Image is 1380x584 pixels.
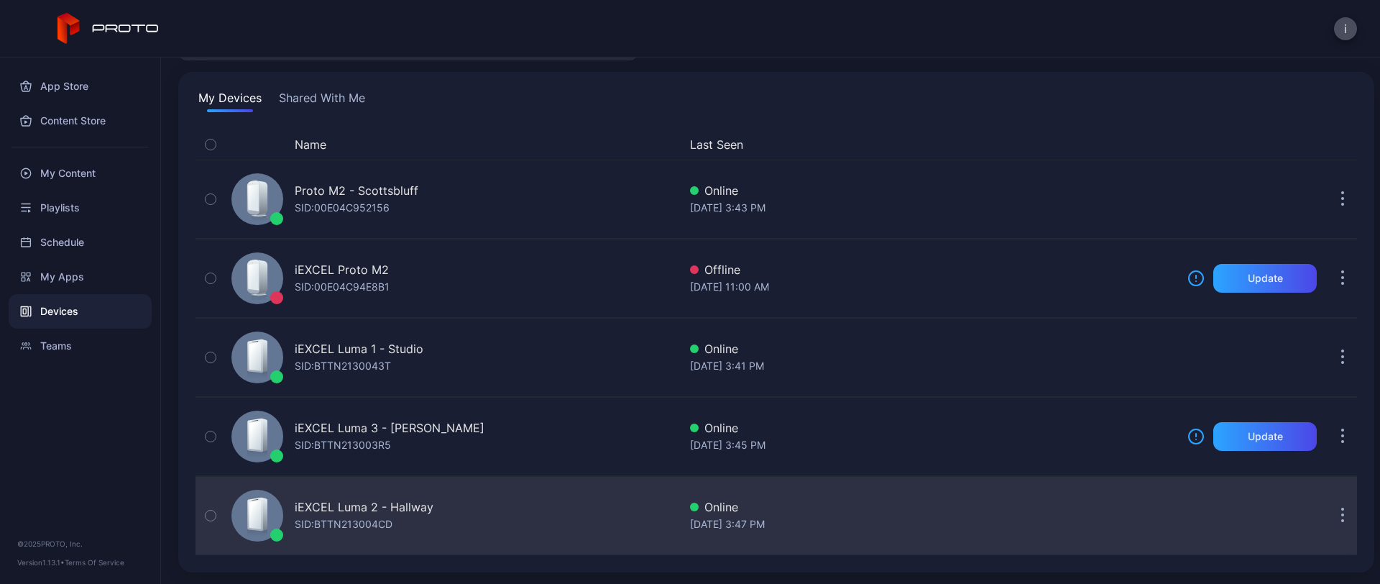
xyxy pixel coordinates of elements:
[9,225,152,260] a: Schedule
[1182,136,1311,153] div: Update Device
[295,498,433,516] div: iEXCEL Luma 2 - Hallway
[690,340,1176,357] div: Online
[295,199,390,216] div: SID: 00E04C952156
[690,261,1176,278] div: Offline
[276,89,368,112] button: Shared With Me
[690,136,1170,153] button: Last Seen
[690,419,1176,437] div: Online
[1248,273,1283,284] div: Update
[295,278,390,296] div: SID: 00E04C94E8B1
[1334,17,1357,40] button: i
[295,261,389,278] div: iEXCEL Proto M2
[295,357,391,375] div: SID: BTTN2130043T
[17,538,143,549] div: © 2025 PROTO, Inc.
[690,516,1176,533] div: [DATE] 3:47 PM
[17,558,65,567] span: Version 1.13.1 •
[9,260,152,294] a: My Apps
[295,340,423,357] div: iEXCEL Luma 1 - Studio
[1248,431,1283,442] div: Update
[9,329,152,363] a: Teams
[690,357,1176,375] div: [DATE] 3:41 PM
[65,558,124,567] a: Terms Of Service
[690,199,1176,216] div: [DATE] 3:43 PM
[1213,422,1317,451] button: Update
[9,191,152,225] a: Playlists
[690,498,1176,516] div: Online
[295,437,391,454] div: SID: BTTN213003R5
[9,104,152,138] a: Content Store
[690,278,1176,296] div: [DATE] 11:00 AM
[1213,264,1317,293] button: Update
[295,419,484,437] div: iEXCEL Luma 3 - [PERSON_NAME]
[690,182,1176,199] div: Online
[295,516,392,533] div: SID: BTTN213004CD
[690,437,1176,454] div: [DATE] 3:45 PM
[295,182,418,199] div: Proto M2 - Scottsbluff
[9,69,152,104] a: App Store
[1328,136,1357,153] div: Options
[295,136,326,153] button: Name
[195,89,264,112] button: My Devices
[9,156,152,191] a: My Content
[9,294,152,329] a: Devices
